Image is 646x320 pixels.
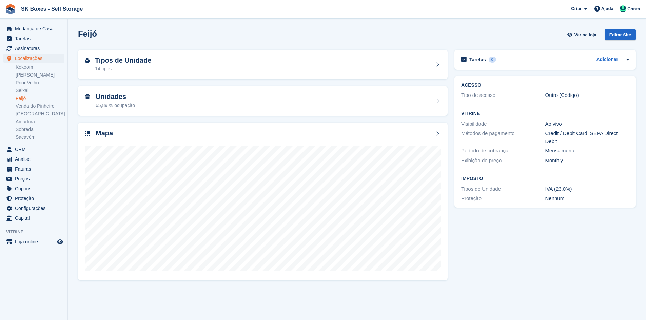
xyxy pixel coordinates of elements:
[461,91,545,99] div: Tipo de acesso
[3,184,64,193] a: menu
[469,57,486,63] h2: Tarefas
[461,157,545,165] div: Exibição de preço
[85,131,90,136] img: map-icn-33ee37083ee616e46c38cad1a60f524a97daa1e2b2c8c0bc3eb3415660979fc1.svg
[6,229,67,235] span: Vitrine
[96,129,113,137] h2: Mapa
[545,130,629,145] div: Credit / Debit Card, SEPA Direct Debit
[605,29,636,43] a: Editar Site
[3,164,64,174] a: menu
[601,5,613,12] span: Ajuda
[461,120,545,128] div: Visibilidade
[16,126,64,133] a: Sobreda
[85,94,90,99] img: unit-icn-7be61d7bf1b0ce9d3e12c5938cc71ed9869f7b940bace4675aadf7bd6d80202e.svg
[15,194,56,203] span: Proteção
[545,91,629,99] div: Outro (Código)
[78,50,448,80] a: Tipos de Unidade 14 tipos
[545,195,629,202] div: Nenhum
[18,3,85,15] a: SK Boxes - Self Storage
[3,204,64,213] a: menu
[96,93,135,101] h2: Unidades
[3,44,64,53] a: menu
[78,29,97,38] h2: Feijó
[461,185,545,193] div: Tipos de Unidade
[56,238,64,246] a: Loja de pré-visualização
[16,103,64,109] a: Venda do Pinheiro
[461,147,545,155] div: Período de cobrança
[15,145,56,154] span: CRM
[16,80,64,86] a: Prior Velho
[15,184,56,193] span: Cupons
[15,237,56,247] span: Loja online
[78,123,448,281] a: Mapa
[461,195,545,202] div: Proteção
[461,176,629,182] h2: Imposto
[15,34,56,43] span: Tarefas
[461,83,629,88] h2: ACESSO
[489,57,496,63] div: 0
[545,157,629,165] div: Monthly
[16,95,64,102] a: Feijó
[571,5,581,12] span: Criar
[3,154,64,164] a: menu
[620,5,626,12] img: SK Boxes - Comercial
[3,34,64,43] a: menu
[545,120,629,128] div: Ao vivo
[3,237,64,247] a: menu
[15,44,56,53] span: Assinaturas
[78,86,448,116] a: Unidades 65,89 % ocupação
[15,174,56,184] span: Preços
[3,174,64,184] a: menu
[566,29,599,40] a: Ver na loja
[3,213,64,223] a: menu
[545,147,629,155] div: Mensalmente
[3,54,64,63] a: menu
[16,119,64,125] a: Amadora
[15,204,56,213] span: Configurações
[3,145,64,154] a: menu
[15,24,56,34] span: Mudança de Casa
[461,130,545,145] div: Métodos de pagamento
[16,72,64,78] a: [PERSON_NAME]
[96,102,135,109] div: 65,89 % ocupação
[545,185,629,193] div: IVA (23.0%)
[574,31,596,38] span: Ver na loja
[3,194,64,203] a: menu
[95,57,151,64] h2: Tipos de Unidade
[15,54,56,63] span: Localizações
[95,65,151,72] div: 14 tipos
[605,29,636,40] div: Editar Site
[596,56,618,64] a: Adicionar
[16,64,64,70] a: Kokoom
[461,111,629,116] h2: Vitrine
[5,4,16,14] img: stora-icon-8386f47178a22dfd0bd8f6a31ec36ba5ce8667c1dd55bd0f319d3a0aa187defe.svg
[15,213,56,223] span: Capital
[3,24,64,34] a: menu
[16,111,64,117] a: [GEOGRAPHIC_DATA]
[627,6,640,13] span: Conta
[15,154,56,164] span: Análise
[15,164,56,174] span: Faturas
[16,134,64,141] a: Sacavém
[85,58,90,63] img: unit-type-icn-2b2737a686de81e16bb02015468b77c625bbabd49415b5ef34ead5e3b44a266d.svg
[16,87,64,94] a: Seixal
